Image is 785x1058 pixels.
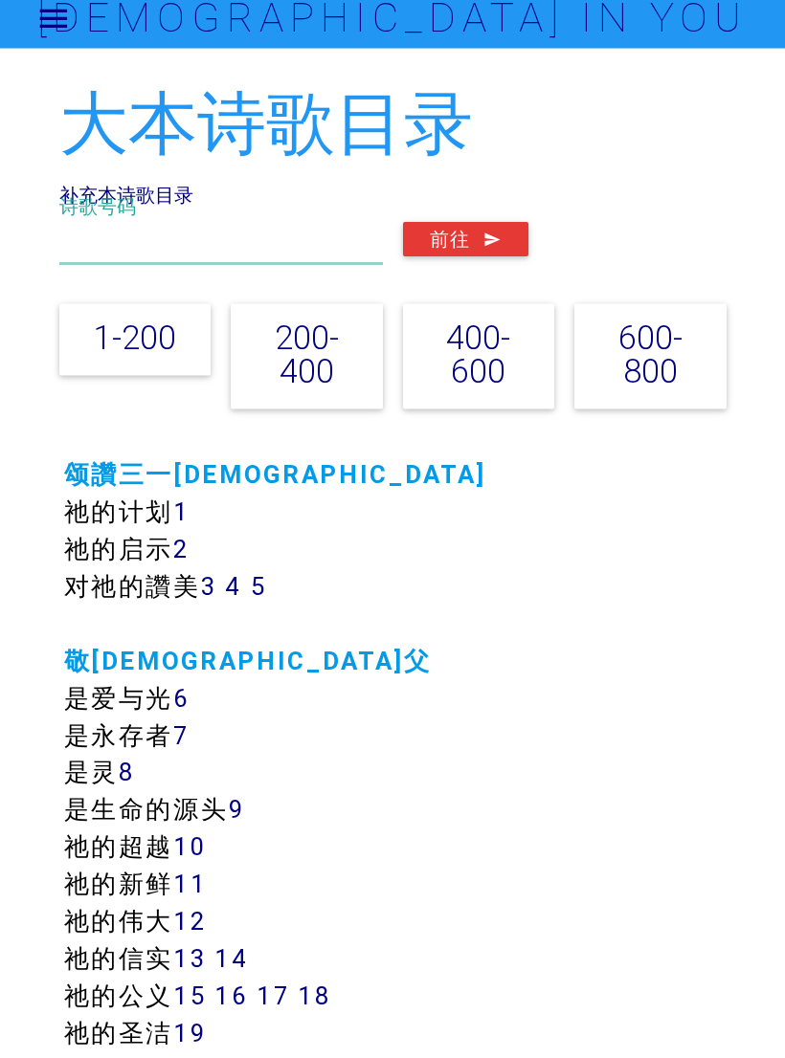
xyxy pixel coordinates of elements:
[173,844,206,874] a: 10
[59,195,193,219] a: 补充本诗歌目录
[94,329,176,370] a: 1-200
[446,329,510,404] a: 400-600
[214,993,248,1024] a: 16
[173,733,190,763] a: 7
[119,769,135,800] a: 8
[64,472,487,502] a: 颂讚三一[DEMOGRAPHIC_DATA]
[59,206,136,234] label: 诗歌号码
[298,993,330,1024] a: 18
[229,806,245,837] a: 9
[173,509,191,540] a: 1
[251,584,267,614] a: 5
[173,918,206,949] a: 12
[257,993,289,1024] a: 17
[403,235,528,270] button: 前往
[173,881,207,912] a: 11
[173,993,206,1024] a: 15
[618,329,683,404] a: 600-800
[214,956,248,986] a: 14
[275,329,339,404] a: 200-400
[704,972,771,1044] iframe: Chat
[173,546,190,577] a: 2
[64,658,432,689] a: 敬[DEMOGRAPHIC_DATA]父
[201,584,217,614] a: 3
[173,956,206,986] a: 13
[225,584,242,614] a: 4
[59,99,727,174] h2: 大本诗歌目录
[173,695,191,726] a: 6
